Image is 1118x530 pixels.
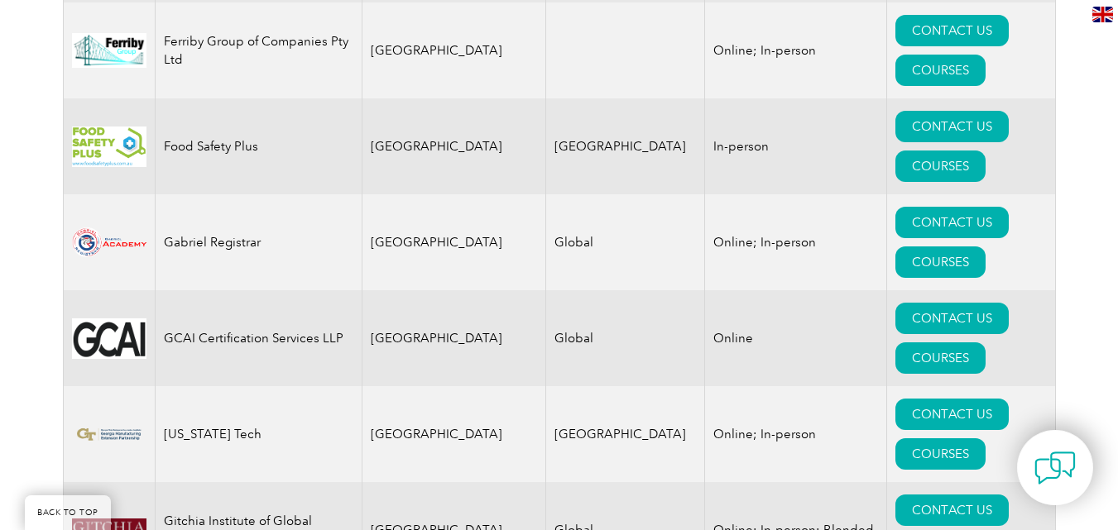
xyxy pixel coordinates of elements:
[25,495,111,530] a: BACK TO TOP
[705,386,887,482] td: Online; In-person
[895,207,1009,238] a: CONTACT US
[72,227,146,257] img: 17b06828-a505-ea11-a811-000d3a79722d-logo.png
[705,194,887,290] td: Online; In-person
[362,98,546,194] td: [GEOGRAPHIC_DATA]
[705,2,887,98] td: Online; In-person
[705,290,887,386] td: Online
[362,386,546,482] td: [GEOGRAPHIC_DATA]
[155,98,362,194] td: Food Safety Plus
[1034,447,1076,489] img: contact-chat.png
[155,2,362,98] td: Ferriby Group of Companies Pty Ltd
[895,55,986,86] a: COURSES
[895,342,986,374] a: COURSES
[155,290,362,386] td: GCAI Certification Services LLP
[546,194,705,290] td: Global
[546,98,705,194] td: [GEOGRAPHIC_DATA]
[72,127,146,167] img: e52924ac-d9bc-ea11-a814-000d3a79823d-logo.png
[362,194,546,290] td: [GEOGRAPHIC_DATA]
[72,33,146,68] img: 52661cd0-8de2-ef11-be1f-002248955c5a-logo.jpg
[705,98,887,194] td: In-person
[895,399,1009,430] a: CONTACT US
[546,386,705,482] td: [GEOGRAPHIC_DATA]
[895,15,1009,46] a: CONTACT US
[72,424,146,445] img: e72924ac-d9bc-ea11-a814-000d3a79823d-logo.png
[362,290,546,386] td: [GEOGRAPHIC_DATA]
[895,303,1009,334] a: CONTACT US
[546,290,705,386] td: Global
[895,494,1009,526] a: CONTACT US
[895,111,1009,142] a: CONTACT US
[155,194,362,290] td: Gabriel Registrar
[895,246,986,278] a: COURSES
[362,2,546,98] td: [GEOGRAPHIC_DATA]
[1092,7,1113,22] img: en
[72,318,146,359] img: 590b14fd-4650-f011-877b-00224891b167-logo.png
[895,438,986,470] a: COURSES
[895,150,986,182] a: COURSES
[155,386,362,482] td: [US_STATE] Tech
